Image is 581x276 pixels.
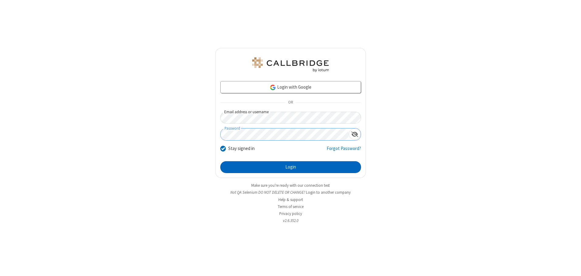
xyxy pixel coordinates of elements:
input: Password [221,128,349,140]
a: Terms of service [278,204,304,209]
input: Email address or username [220,112,361,124]
li: v2.6.352.0 [215,218,366,223]
a: Help & support [278,197,303,202]
div: Show password [349,128,361,140]
a: Make sure you're ready with our connection test [251,183,330,188]
img: QA Selenium DO NOT DELETE OR CHANGE [251,57,330,72]
img: google-icon.png [270,84,276,91]
a: Forgot Password? [327,145,361,157]
button: Login [220,161,361,173]
label: Stay signed in [228,145,255,152]
span: OR [286,98,295,107]
a: Privacy policy [279,211,302,216]
a: Login with Google [220,81,361,93]
button: Login to another company [306,189,351,195]
li: Not QA Selenium DO NOT DELETE OR CHANGE? [215,189,366,195]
